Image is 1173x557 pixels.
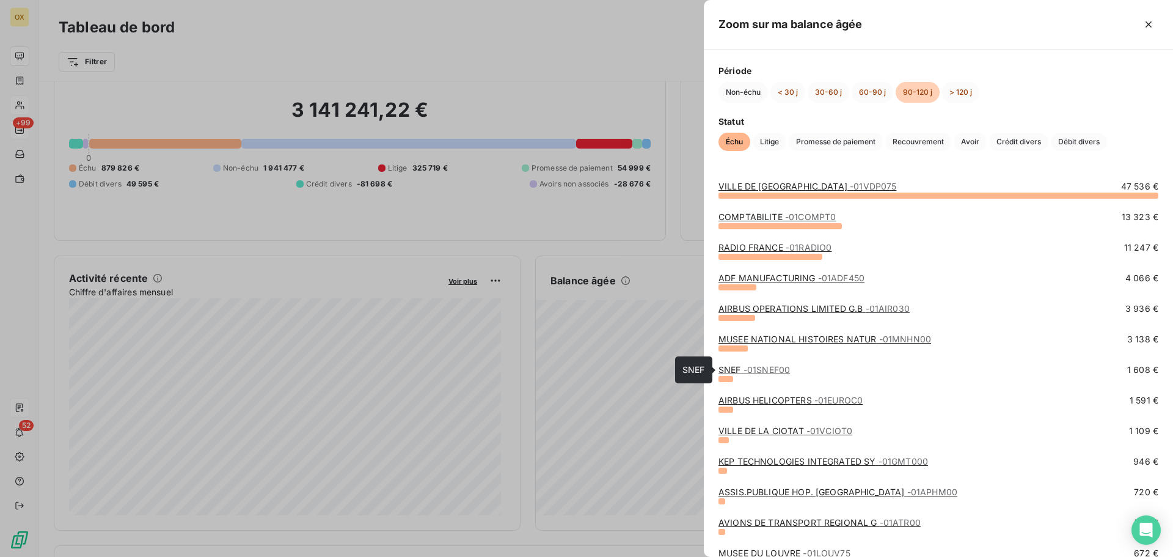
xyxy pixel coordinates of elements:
[954,133,987,151] button: Avoir
[718,456,928,467] a: KEP TECHNOLOGIES INTEGRATED SY
[718,334,931,344] a: MUSEE NATIONAL HISTOIRES NATUR
[989,133,1048,151] button: Crédit divers
[1133,456,1158,468] span: 946 €
[718,364,790,375] a: SNEF
[718,395,863,405] a: AIRBUS HELICOPTERS
[785,212,836,222] span: - 01COMPT0
[1125,303,1158,315] span: 3 936 €
[718,212,836,222] a: COMPTABILITE
[682,364,705,375] span: SNEF
[1127,364,1158,376] span: 1 608 €
[718,115,1158,128] span: Statut
[786,242,831,253] span: - 01RADIO0
[885,133,951,151] button: Recouvrement
[1125,272,1158,284] span: 4 066 €
[808,82,849,103] button: 30-60 j
[850,181,896,191] span: - 01VDP075
[1051,133,1107,151] button: Débit divers
[806,426,852,436] span: - 01VCIOT0
[818,273,864,283] span: - 01ADF450
[1130,394,1158,407] span: 1 591 €
[907,487,957,497] span: - 01APHM00
[896,82,940,103] button: 90-120 j
[718,303,910,314] a: AIRBUS OPERATIONS LIMITED G.B
[718,487,957,497] a: ASSIS.PUBLIQUE HOP. [GEOGRAPHIC_DATA]
[718,82,768,103] button: Non-échu
[718,16,863,33] h5: Zoom sur ma balance âgée
[718,64,1158,77] span: Période
[852,82,893,103] button: 60-90 j
[718,426,852,436] a: VILLE DE LA CIOTAT
[942,82,979,103] button: > 120 j
[718,273,864,283] a: ADF MANUFACTURING
[1127,333,1158,345] span: 3 138 €
[880,517,921,528] span: - 01ATR00
[718,517,921,528] a: AVIONS DE TRANSPORT REGIONAL G
[718,181,896,191] a: VILLE DE [GEOGRAPHIC_DATA]
[879,334,931,344] span: - 01MNHN00
[744,364,790,375] span: - 01SNEF00
[718,133,750,151] button: Échu
[1122,211,1158,223] span: 13 323 €
[814,395,863,405] span: - 01EUROC0
[789,133,883,151] button: Promesse de paiement
[866,303,910,314] span: - 01AIR030
[1131,515,1161,545] div: Open Intercom Messenger
[879,456,928,467] span: - 01GMT000
[753,133,786,151] button: Litige
[1134,486,1158,498] span: 720 €
[1129,425,1158,437] span: 1 109 €
[718,242,831,253] a: RADIO FRANCE
[1124,242,1158,254] span: 11 247 €
[1121,180,1158,193] span: 47 536 €
[770,82,805,103] button: < 30 j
